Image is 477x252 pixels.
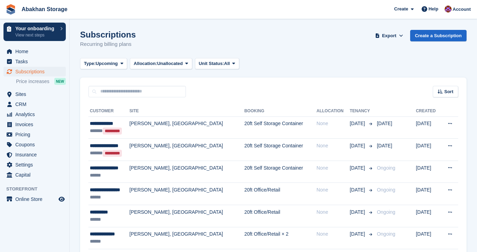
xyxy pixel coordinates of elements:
span: [DATE] [350,164,366,172]
td: [DATE] [416,116,440,139]
a: Create a Subscription [410,30,467,41]
h1: Subscriptions [80,30,136,39]
span: Help [429,6,438,13]
td: [DATE] [416,227,440,249]
th: Allocation [316,106,350,117]
span: Unallocated [157,60,183,67]
a: menu [3,47,66,56]
span: [DATE] [377,121,392,126]
span: Account [453,6,471,13]
span: Tasks [15,57,57,66]
a: menu [3,57,66,66]
a: menu [3,120,66,129]
td: [DATE] [416,139,440,161]
td: [DATE] [416,205,440,227]
span: Pricing [15,130,57,139]
button: Type: Upcoming [80,58,127,70]
div: None [316,142,350,149]
span: Home [15,47,57,56]
th: Booking [244,106,316,117]
td: [PERSON_NAME], [GEOGRAPHIC_DATA] [130,139,244,161]
a: Abakhan Storage [19,3,70,15]
span: Ongoing [377,209,395,215]
span: Coupons [15,140,57,149]
div: NEW [54,78,66,85]
img: William Abakhan [445,6,452,13]
span: Allocation: [134,60,157,67]
th: Created [416,106,440,117]
div: None [316,120,350,127]
span: Insurance [15,150,57,160]
a: menu [3,140,66,149]
a: menu [3,67,66,76]
span: [DATE] [350,230,366,238]
a: menu [3,170,66,180]
span: Analytics [15,109,57,119]
span: Sort [444,88,453,95]
a: Preview store [57,195,66,203]
a: menu [3,130,66,139]
span: Create [394,6,408,13]
span: Storefront [6,186,69,193]
span: [DATE] [350,209,366,216]
a: menu [3,99,66,109]
td: [PERSON_NAME], [GEOGRAPHIC_DATA] [130,205,244,227]
div: None [316,186,350,194]
td: [PERSON_NAME], [GEOGRAPHIC_DATA] [130,227,244,249]
span: Ongoing [377,231,395,237]
p: Recurring billing plans [80,40,136,48]
td: 20ft Self Storage Container [244,161,316,183]
button: Unit Status: All [195,58,239,70]
td: [PERSON_NAME], [GEOGRAPHIC_DATA] [130,161,244,183]
span: [DATE] [350,142,366,149]
p: Your onboarding [15,26,57,31]
button: Export [374,30,405,41]
span: Unit Status: [199,60,224,67]
td: 20ft Office/Retail × 2 [244,227,316,249]
td: [PERSON_NAME], [GEOGRAPHIC_DATA] [130,183,244,205]
th: Customer [88,106,130,117]
a: menu [3,194,66,204]
td: 20ft Office/Retail [244,205,316,227]
img: stora-icon-8386f47178a22dfd0bd8f6a31ec36ba5ce8667c1dd55bd0f319d3a0aa187defe.svg [6,4,16,15]
td: 20ft Office/Retail [244,183,316,205]
div: None [316,164,350,172]
td: [DATE] [416,161,440,183]
th: Site [130,106,244,117]
a: menu [3,150,66,160]
span: Price increases [16,78,49,85]
span: Export [382,32,396,39]
div: None [316,209,350,216]
span: Upcoming [96,60,118,67]
td: 20ft Self Storage Container [244,116,316,139]
span: All [224,60,230,67]
span: Type: [84,60,96,67]
a: menu [3,160,66,170]
span: Settings [15,160,57,170]
p: View next steps [15,32,57,38]
span: [DATE] [377,143,392,148]
span: Invoices [15,120,57,129]
th: Tenancy [350,106,374,117]
span: Ongoing [377,165,395,171]
td: [PERSON_NAME], [GEOGRAPHIC_DATA] [130,116,244,139]
span: Capital [15,170,57,180]
span: Online Store [15,194,57,204]
td: 20ft Self Storage Container [244,139,316,161]
span: [DATE] [350,120,366,127]
a: Price increases NEW [16,78,66,85]
button: Allocation: Unallocated [130,58,192,70]
a: menu [3,89,66,99]
span: CRM [15,99,57,109]
a: Your onboarding View next steps [3,23,66,41]
span: Sites [15,89,57,99]
a: menu [3,109,66,119]
td: [DATE] [416,183,440,205]
span: Subscriptions [15,67,57,76]
span: [DATE] [350,186,366,194]
span: Ongoing [377,187,395,193]
div: None [316,230,350,238]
